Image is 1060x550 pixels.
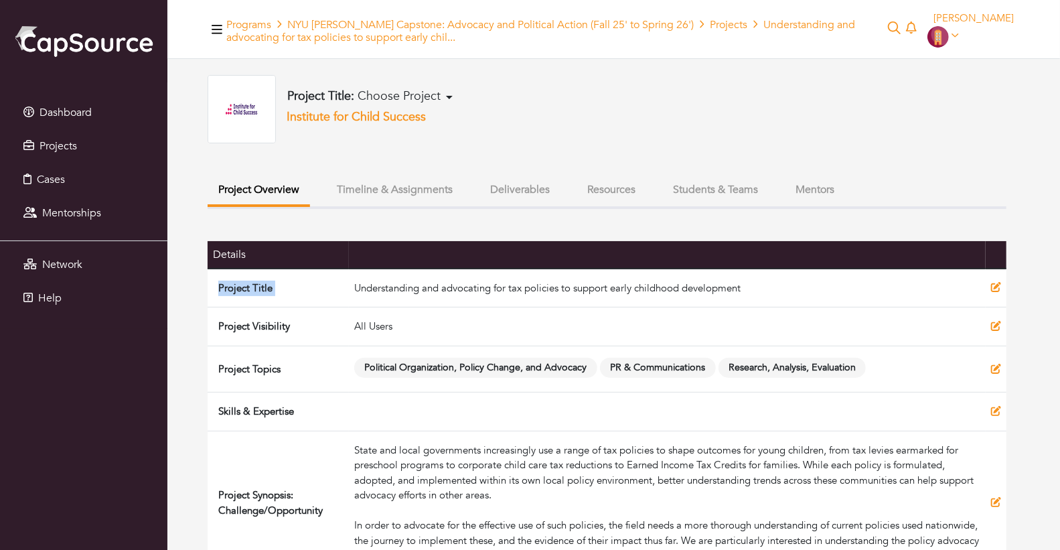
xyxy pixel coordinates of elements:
[13,23,154,58] img: cap_logo.png
[354,443,980,519] div: State and local governments increasingly use a range of tax policies to shape outcomes for young ...
[358,88,441,105] span: Choose Project
[785,176,845,204] button: Mentors
[710,17,747,32] a: Projects
[37,172,65,187] span: Cases
[927,11,1019,42] a: [PERSON_NAME]
[349,269,986,307] td: Understanding and advocating for tax policies to support early childhood development
[479,176,560,204] button: Deliverables
[287,17,694,32] a: NYU [PERSON_NAME] Capstone: Advocacy and Political Action (Fall 25' to Spring 26')
[208,176,310,207] button: Project Overview
[208,346,349,393] td: Project Topics
[42,206,101,220] span: Mentorships
[3,133,164,159] a: Projects
[208,241,349,269] th: Details
[600,358,716,379] span: PR & Communications
[3,99,164,126] a: Dashboard
[283,88,457,105] button: Project Title: Choose Project
[287,88,354,105] b: Project Title:
[40,105,92,120] span: Dashboard
[38,291,62,305] span: Help
[927,26,949,48] img: Company-Icon-7f8a26afd1715722aa5ae9dc11300c11ceeb4d32eda0db0d61c21d11b95ecac6.png
[287,109,426,125] a: Institute for Child Success
[577,176,646,204] button: Resources
[662,176,769,204] button: Students & Teams
[208,307,349,346] td: Project Visibility
[3,251,164,278] a: Network
[933,11,1014,25] span: [PERSON_NAME]
[3,166,164,193] a: Cases
[326,176,463,204] button: Timeline & Assignments
[226,17,855,45] span: Understanding and advocating for tax policies to support early chil...
[3,285,164,312] a: Help
[42,257,82,272] span: Network
[208,393,349,431] td: Skills & Expertise
[3,200,164,226] a: Mentorships
[208,75,276,143] img: logo.png
[718,358,866,379] span: Research, Analysis, Evaluation
[208,269,349,307] td: Project Title
[226,17,271,32] a: Programs
[354,358,597,379] span: Political Organization, Policy Change, and Advocacy
[349,307,986,346] td: All Users
[40,139,77,153] span: Projects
